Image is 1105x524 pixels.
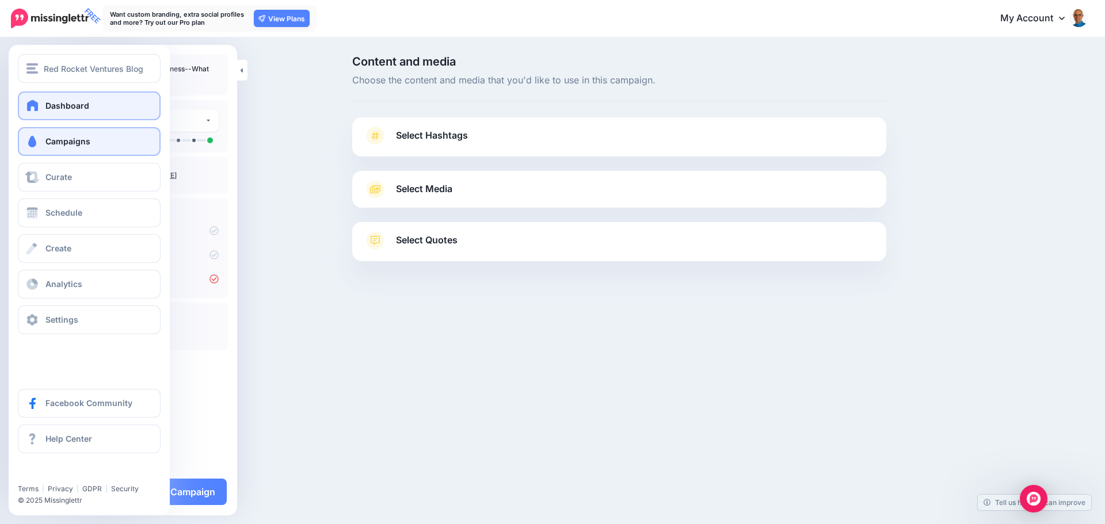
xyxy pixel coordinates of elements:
[77,484,79,493] span: |
[1020,485,1047,512] div: Open Intercom Messenger
[18,127,161,156] a: Campaigns
[989,5,1088,33] a: My Account
[254,10,310,27] a: View Plans
[18,389,161,418] a: Facebook Community
[45,101,89,110] span: Dashboard
[45,315,78,324] span: Settings
[396,128,468,143] span: Select Hashtags
[364,127,875,156] a: Select Hashtags
[105,484,108,493] span: |
[18,484,39,493] a: Terms
[45,398,132,408] span: Facebook Community
[45,208,82,217] span: Schedule
[18,468,105,479] iframe: Twitter Follow Button
[396,232,458,248] span: Select Quotes
[352,56,886,67] span: Content and media
[978,495,1091,510] a: Tell us how we can improve
[18,54,161,83] button: Red Rocket Ventures Blog
[48,484,73,493] a: Privacy
[81,4,104,28] span: FREE
[396,181,452,197] span: Select Media
[111,484,139,493] a: Security
[18,163,161,192] a: Curate
[18,495,167,506] li: © 2025 Missinglettr
[18,198,161,227] a: Schedule
[11,9,89,28] img: Missinglettr
[45,243,71,253] span: Create
[42,484,44,493] span: |
[45,279,82,289] span: Analytics
[18,305,161,334] a: Settings
[364,180,875,198] a: Select Media
[44,62,143,75] span: Red Rocket Ventures Blog
[45,172,72,182] span: Curate
[364,231,875,261] a: Select Quotes
[18,91,161,120] a: Dashboard
[11,6,89,31] a: FREE
[18,234,161,263] a: Create
[82,484,102,493] a: GDPR
[110,10,248,26] p: Want custom branding, extra social profiles and more? Try out our Pro plan
[18,424,161,453] a: Help Center
[352,73,886,88] span: Choose the content and media that you'd like to use in this campaign.
[45,434,92,443] span: Help Center
[26,63,38,74] img: menu.png
[18,270,161,299] a: Analytics
[45,136,90,146] span: Campaigns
